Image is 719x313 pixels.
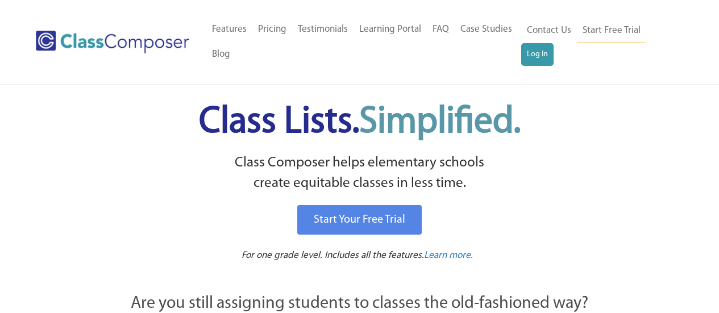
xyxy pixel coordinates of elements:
[521,18,675,66] nav: Header Menu
[206,42,236,67] a: Blog
[292,17,354,42] a: Testimonials
[577,18,646,44] a: Start Free Trial
[68,153,651,194] p: Class Composer helps elementary schools create equitable classes in less time.
[206,17,521,67] nav: Header Menu
[242,251,424,260] span: For one grade level. Includes all the features.
[199,104,521,141] span: Class Lists.
[314,214,405,226] span: Start Your Free Trial
[206,17,252,42] a: Features
[521,18,577,43] a: Contact Us
[424,251,473,260] span: Learn more.
[36,31,189,53] img: Class Composer
[354,17,427,42] a: Learning Portal
[455,17,518,42] a: Case Studies
[297,205,422,235] a: Start Your Free Trial
[359,104,521,141] span: Simplified.
[521,43,554,66] a: Log In
[252,17,292,42] a: Pricing
[424,249,473,263] a: Learn more.
[427,17,455,42] a: FAQ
